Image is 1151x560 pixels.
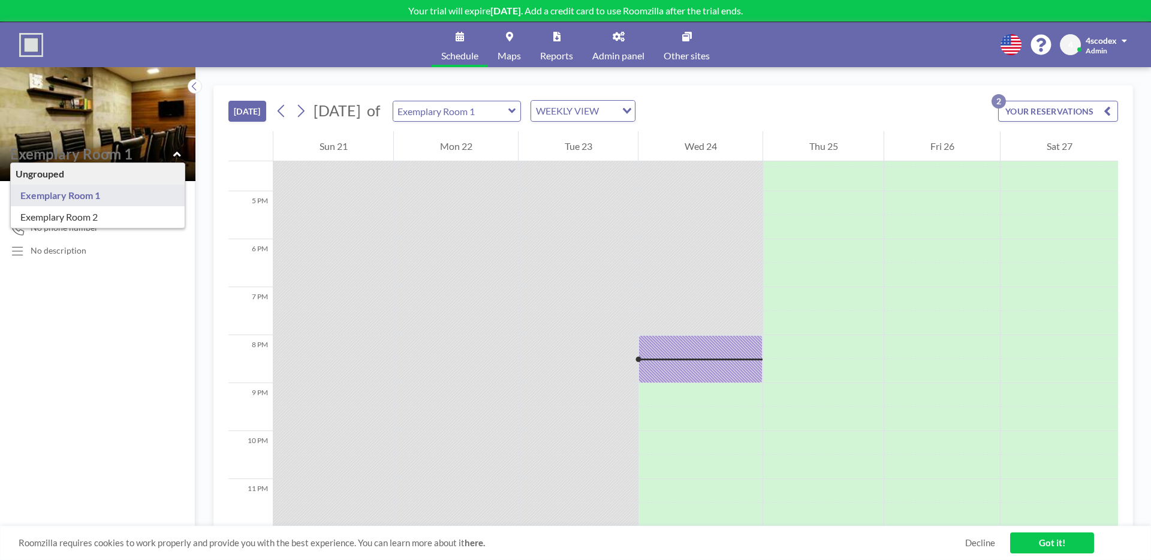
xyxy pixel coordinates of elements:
[394,131,518,161] div: Mon 22
[19,33,43,57] img: organization-logo
[531,22,583,67] a: Reports
[540,51,573,61] span: Reports
[884,131,1000,161] div: Fri 26
[998,101,1118,122] button: YOUR RESERVATIONS2
[11,206,185,228] div: Exemplary Room 2
[228,101,266,122] button: [DATE]
[498,51,521,61] span: Maps
[763,131,884,161] div: Thu 25
[228,143,273,191] div: 4 PM
[992,94,1006,109] p: 2
[965,537,995,549] a: Decline
[583,22,654,67] a: Admin panel
[228,479,273,527] div: 11 PM
[31,245,86,256] div: No description
[228,335,273,383] div: 8 PM
[11,163,185,185] div: Ungrouped
[664,51,710,61] span: Other sites
[1001,131,1118,161] div: Sat 27
[228,287,273,335] div: 7 PM
[490,5,521,16] b: [DATE]
[654,22,719,67] a: Other sites
[11,185,185,206] div: Exemplary Room 1
[367,101,380,120] span: of
[1086,35,1117,46] span: 4scodex
[314,101,361,119] span: [DATE]
[1086,46,1107,55] span: Admin
[465,537,485,548] a: here.
[273,131,393,161] div: Sun 21
[228,383,273,431] div: 9 PM
[638,131,763,161] div: Wed 24
[1068,40,1073,50] span: 4
[519,131,638,161] div: Tue 23
[602,103,615,119] input: Search for option
[531,101,635,121] div: Search for option
[228,191,273,239] div: 5 PM
[592,51,644,61] span: Admin panel
[441,51,478,61] span: Schedule
[228,239,273,287] div: 6 PM
[19,537,965,549] span: Roomzilla requires cookies to work properly and provide you with the best experience. You can lea...
[1010,532,1094,553] a: Got it!
[488,22,531,67] a: Maps
[10,163,41,175] span: Floor: 1
[432,22,488,67] a: Schedule
[534,103,601,119] span: WEEKLY VIEW
[393,101,508,121] input: Exemplary Room 1
[10,145,173,162] input: Exemplary Room 1
[228,431,273,479] div: 10 PM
